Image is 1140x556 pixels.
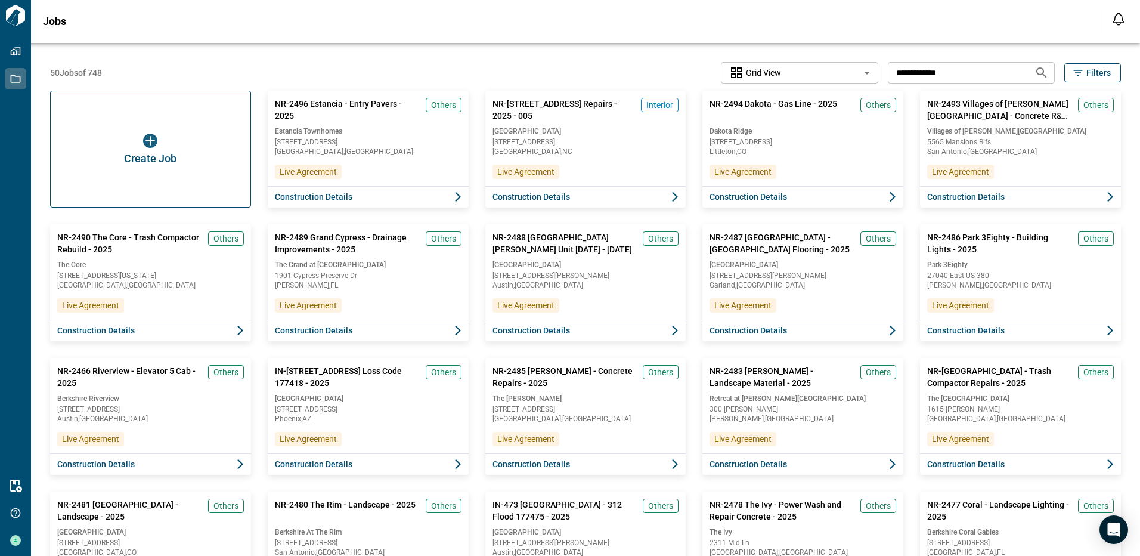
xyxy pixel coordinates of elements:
span: NR-2478 The Ivy - Power Wash and Repair Concrete - 2025 [710,499,856,523]
span: Live Agreement [932,433,989,445]
span: Construction Details [927,191,1005,203]
span: IN-473 [GEOGRAPHIC_DATA] - 312 Flood 177475 - 2025 [492,499,639,523]
span: Live Agreement [497,433,554,445]
span: Others [1083,366,1108,378]
span: NR-2490 The Core - Trash Compactor Rebuild - 2025 [57,231,203,255]
span: [STREET_ADDRESS] [57,406,244,413]
span: Berkshire Coral Gables [927,527,1114,537]
div: Without label [721,61,878,85]
span: Austin , [GEOGRAPHIC_DATA] [492,282,679,289]
span: Others [431,500,456,512]
span: Garland , [GEOGRAPHIC_DATA] [710,282,896,289]
button: Search jobs [1030,61,1054,85]
span: [STREET_ADDRESS] [710,138,896,146]
span: NR-2487 [GEOGRAPHIC_DATA] - [GEOGRAPHIC_DATA] Flooring - 2025 [710,231,856,255]
button: Construction Details [485,320,686,341]
span: [GEOGRAPHIC_DATA] , [GEOGRAPHIC_DATA] [492,415,679,422]
span: Construction Details [927,325,1005,336]
span: [STREET_ADDRESS] [492,138,679,146]
span: NR-2481 [GEOGRAPHIC_DATA] - Landscape - 2025 [57,499,203,523]
span: [STREET_ADDRESS] [275,138,461,146]
span: Live Agreement [714,299,772,311]
span: Others [866,500,891,512]
span: Construction Details [275,191,352,203]
span: Construction Details [492,325,570,336]
span: Others [866,366,891,378]
span: NR-2466 Riverview - Elevator 5 Cab - 2025 [57,365,203,389]
span: [GEOGRAPHIC_DATA] [492,527,679,537]
span: Berkshire Riverview [57,394,244,403]
span: Live Agreement [280,166,337,178]
span: Others [431,366,456,378]
span: [GEOGRAPHIC_DATA] , [GEOGRAPHIC_DATA] [927,415,1114,422]
button: Open notification feed [1109,10,1128,29]
span: Dakota Ridge [710,126,896,136]
span: 1901 Cypress Preserve Dr [275,272,461,279]
span: [STREET_ADDRESS] [927,539,1114,546]
button: Construction Details [268,186,469,208]
span: Live Agreement [932,166,989,178]
button: Construction Details [268,320,469,341]
span: Live Agreement [62,299,119,311]
span: Others [1083,500,1108,512]
span: [GEOGRAPHIC_DATA] , CO [57,549,244,556]
span: NR-2485 [PERSON_NAME] - Concrete Repairs - 2025 [492,365,639,389]
span: Others [866,99,891,111]
span: Others [1083,233,1108,245]
span: Construction Details [710,325,787,336]
span: The Ivy [710,527,896,537]
span: Live Agreement [62,433,119,445]
span: NR-2496 Estancia - Entry Pavers - 2025 [275,98,421,122]
span: Others [648,366,673,378]
span: Others [213,500,238,512]
span: [PERSON_NAME] , [GEOGRAPHIC_DATA] [710,415,896,422]
span: NR-[GEOGRAPHIC_DATA] - Trash Compactor Repairs - 2025 [927,365,1073,389]
img: icon button [143,134,157,148]
span: Live Agreement [280,433,337,445]
span: [GEOGRAPHIC_DATA] , [GEOGRAPHIC_DATA] [710,549,896,556]
span: Construction Details [927,458,1005,470]
span: 50 Jobs of 748 [50,67,102,79]
span: 27040 East US 380 [927,272,1114,279]
button: Construction Details [702,320,903,341]
span: Construction Details [492,191,570,203]
span: Berkshire At The Rim [275,527,461,537]
span: Estancia Townhomes [275,126,461,136]
span: Create Job [124,153,176,165]
span: Villages of [PERSON_NAME][GEOGRAPHIC_DATA] [927,126,1114,136]
span: [STREET_ADDRESS] [275,406,461,413]
span: [STREET_ADDRESS][PERSON_NAME] [492,539,679,546]
span: Interior [646,99,673,111]
span: NR-2480 The Rim - Landscape - 2025 [275,499,416,523]
span: Others [431,233,456,245]
span: Austin , [GEOGRAPHIC_DATA] [57,415,244,422]
button: Construction Details [50,453,251,475]
span: The Core [57,260,244,270]
span: Live Agreement [932,299,989,311]
button: Construction Details [50,320,251,341]
span: Filters [1086,67,1111,79]
span: Austin , [GEOGRAPHIC_DATA] [492,549,679,556]
span: NR-2488 [GEOGRAPHIC_DATA][PERSON_NAME] Unit [DATE] - [DATE] [492,231,639,255]
span: [GEOGRAPHIC_DATA] , [GEOGRAPHIC_DATA] [275,148,461,155]
button: Construction Details [920,453,1121,475]
span: [GEOGRAPHIC_DATA] [57,527,244,537]
span: NR-2483 [PERSON_NAME] - Landscape Material - 2025 [710,365,856,389]
span: Live Agreement [714,166,772,178]
span: Others [431,99,456,111]
span: The Grand at [GEOGRAPHIC_DATA] [275,260,461,270]
span: [GEOGRAPHIC_DATA] , NC [492,148,679,155]
span: [PERSON_NAME] , [GEOGRAPHIC_DATA] [927,282,1114,289]
span: [GEOGRAPHIC_DATA] , FL [927,549,1114,556]
button: Construction Details [702,186,903,208]
span: [PERSON_NAME] , FL [275,282,461,289]
span: Live Agreement [497,166,554,178]
span: [STREET_ADDRESS][PERSON_NAME] [710,272,896,279]
span: 1615 [PERSON_NAME] [927,406,1114,413]
span: Phoenix , AZ [275,415,461,422]
span: [STREET_ADDRESS] [492,406,679,413]
span: Others [648,500,673,512]
button: Construction Details [485,453,686,475]
span: [GEOGRAPHIC_DATA] , [GEOGRAPHIC_DATA] [57,282,244,289]
span: Construction Details [275,458,352,470]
